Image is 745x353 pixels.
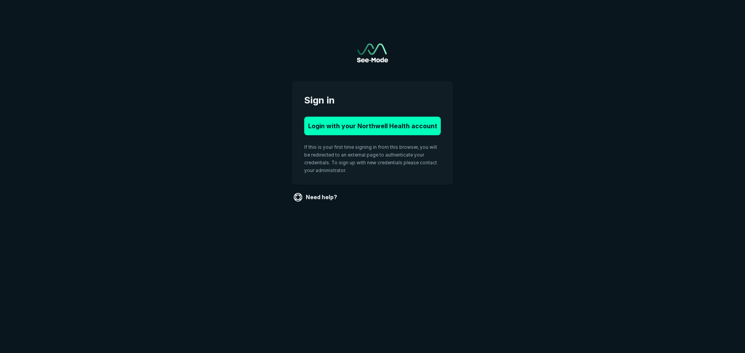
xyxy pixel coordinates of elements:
[304,117,441,135] button: Login with your Northwell Health account
[357,43,388,62] a: Go to sign in
[304,93,441,107] span: Sign in
[304,144,437,173] span: If this is your first time signing in from this browser, you will be redirected to an external pa...
[292,191,340,203] a: Need help?
[357,43,388,62] img: See-Mode Logo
